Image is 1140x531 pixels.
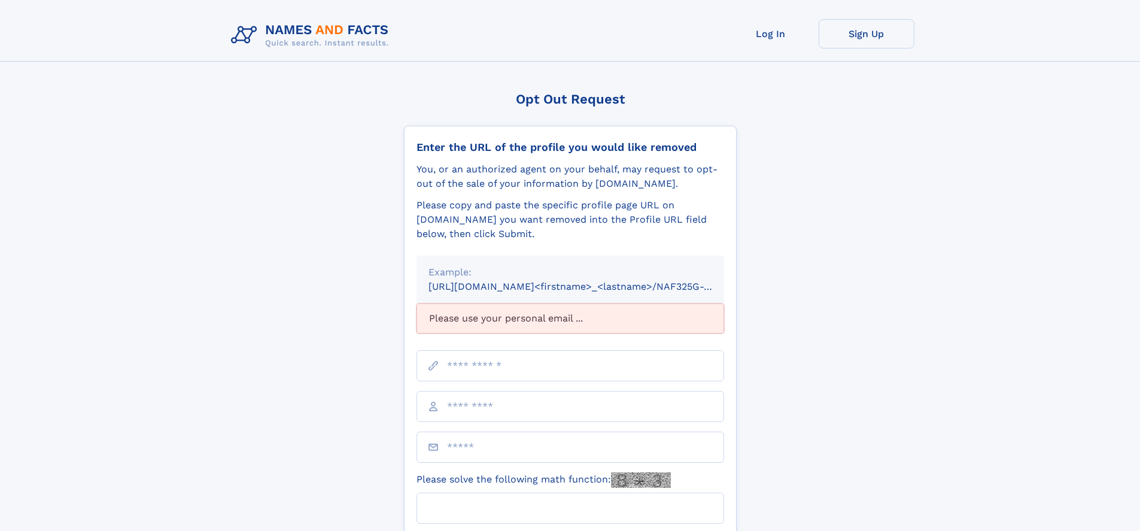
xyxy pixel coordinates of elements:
div: Opt Out Request [404,92,737,107]
div: Please copy and paste the specific profile page URL on [DOMAIN_NAME] you want removed into the Pr... [417,198,724,241]
img: Logo Names and Facts [226,19,399,51]
a: Sign Up [819,19,914,48]
small: [URL][DOMAIN_NAME]<firstname>_<lastname>/NAF325G-xxxxxxxx [428,281,747,292]
a: Log In [723,19,819,48]
div: Please use your personal email ... [417,304,724,333]
div: Example: [428,265,712,280]
div: You, or an authorized agent on your behalf, may request to opt-out of the sale of your informatio... [417,162,724,191]
div: Enter the URL of the profile you would like removed [417,141,724,154]
label: Please solve the following math function: [417,472,671,488]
